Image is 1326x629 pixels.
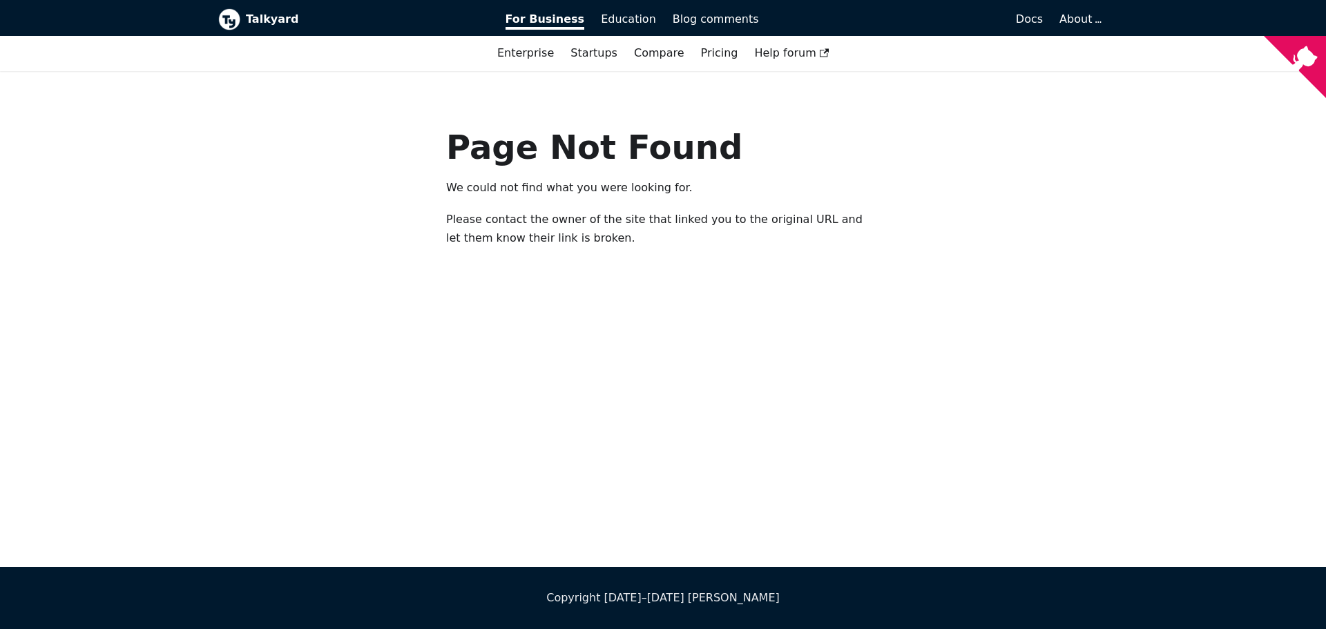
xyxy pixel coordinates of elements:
[634,46,684,59] a: Compare
[767,8,1052,31] a: Docs
[754,46,829,59] span: Help forum
[218,8,240,30] img: Talkyard logo
[673,12,759,26] span: Blog comments
[746,41,837,65] a: Help forum
[218,8,486,30] a: Talkyard logoTalkyard
[1016,12,1043,26] span: Docs
[1059,12,1099,26] a: About
[562,41,626,65] a: Startups
[446,126,880,168] h1: Page Not Found
[446,179,880,197] p: We could not find what you were looking for.
[497,8,593,31] a: For Business
[593,8,664,31] a: Education
[506,12,585,30] span: For Business
[218,589,1108,607] div: Copyright [DATE]–[DATE] [PERSON_NAME]
[489,41,562,65] a: Enterprise
[446,211,880,247] p: Please contact the owner of the site that linked you to the original URL and let them know their ...
[601,12,656,26] span: Education
[693,41,747,65] a: Pricing
[246,10,486,28] b: Talkyard
[664,8,767,31] a: Blog comments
